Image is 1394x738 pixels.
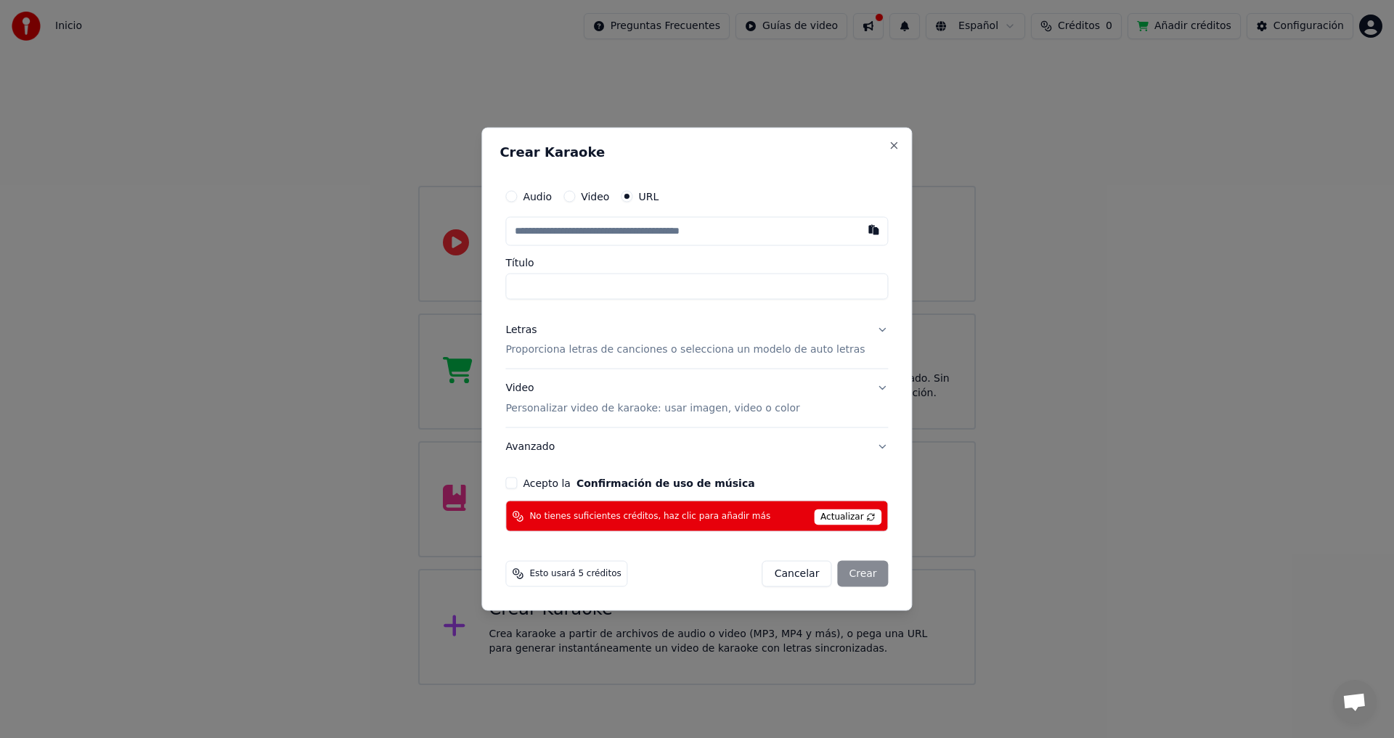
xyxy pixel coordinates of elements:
label: URL [638,191,659,201]
label: Título [505,257,888,267]
button: Cancelar [762,561,832,587]
button: Acepto la [576,478,755,488]
div: Video [505,381,799,416]
span: Esto usará 5 créditos [529,568,621,580]
span: Actualizar [814,509,882,525]
button: VideoPersonalizar video de karaoke: usar imagen, video o color [505,369,888,427]
label: Audio [523,191,552,201]
label: Video [581,191,609,201]
span: No tienes suficientes créditos, haz clic para añadir más [529,510,770,522]
h2: Crear Karaoke [500,145,894,158]
label: Acepto la [523,478,754,488]
p: Proporciona letras de canciones o selecciona un modelo de auto letras [505,343,865,357]
div: Letras [505,322,537,337]
button: Avanzado [505,428,888,466]
button: LetrasProporciona letras de canciones o selecciona un modelo de auto letras [505,311,888,369]
p: Personalizar video de karaoke: usar imagen, video o color [505,401,799,416]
